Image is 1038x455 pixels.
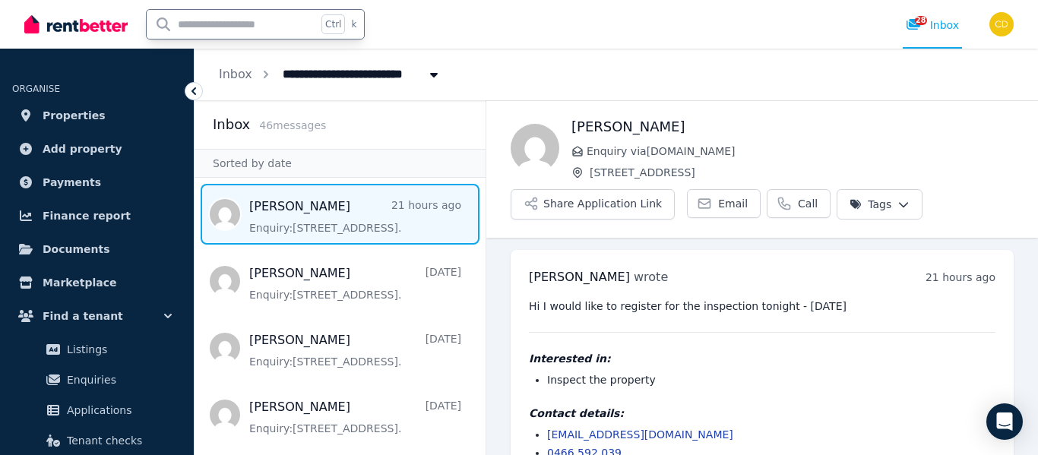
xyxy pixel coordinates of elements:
a: [EMAIL_ADDRESS][DOMAIN_NAME] [547,428,733,441]
a: Documents [12,234,182,264]
span: Email [718,196,748,211]
a: Enquiries [18,365,176,395]
span: Properties [43,106,106,125]
a: [PERSON_NAME][DATE]Enquiry:[STREET_ADDRESS]. [249,331,461,369]
time: 21 hours ago [926,271,995,283]
div: Sorted by date [195,149,486,178]
a: Email [687,189,761,218]
a: Call [767,189,831,218]
h4: Interested in: [529,351,995,366]
span: Marketplace [43,273,116,292]
span: Enquiries [67,371,169,389]
a: Add property [12,134,182,164]
div: Open Intercom Messenger [986,403,1023,440]
span: Finance report [43,207,131,225]
span: 28 [915,16,927,25]
h4: Contact details: [529,406,995,421]
nav: Breadcrumb [195,49,466,100]
li: Inspect the property [547,372,995,387]
a: [PERSON_NAME]21 hours agoEnquiry:[STREET_ADDRESS]. [249,197,461,235]
a: Applications [18,395,176,425]
span: Payments [43,173,101,191]
pre: Hi I would like to register for the inspection tonight - [DATE] [529,299,995,314]
button: Share Application Link [511,189,675,220]
a: [PERSON_NAME][DATE]Enquiry:[STREET_ADDRESS]. [249,264,461,302]
a: Inbox [219,67,252,81]
div: Inbox [906,17,959,33]
span: Add property [43,140,122,158]
span: wrote [634,270,668,284]
a: Properties [12,100,182,131]
span: Tags [850,197,891,212]
button: Tags [837,189,922,220]
span: 46 message s [259,119,326,131]
span: Enquiry via [DOMAIN_NAME] [587,144,1014,159]
span: [PERSON_NAME] [529,270,630,284]
span: ORGANISE [12,84,60,94]
span: Tenant checks [67,431,169,450]
span: Documents [43,240,110,258]
span: Ctrl [321,14,345,34]
button: Find a tenant [12,301,182,331]
span: k [351,18,356,30]
span: [STREET_ADDRESS] [590,165,1014,180]
span: Applications [67,401,169,419]
span: Find a tenant [43,307,123,325]
img: Chris Dimitropoulos [989,12,1014,36]
a: [PERSON_NAME][DATE]Enquiry:[STREET_ADDRESS]. [249,398,461,436]
a: Listings [18,334,176,365]
h1: [PERSON_NAME] [571,116,1014,137]
h2: Inbox [213,114,250,135]
img: RentBetter [24,13,128,36]
a: Finance report [12,201,182,231]
img: Brooke [511,124,559,172]
span: Call [798,196,818,211]
a: Marketplace [12,267,182,298]
span: Listings [67,340,169,359]
a: Payments [12,167,182,197]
